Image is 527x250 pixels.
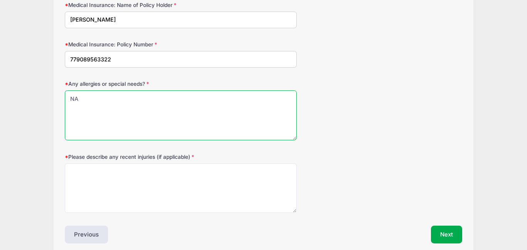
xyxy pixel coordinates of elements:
[65,1,197,9] label: Medical Insurance: Name of Policy Holder
[65,226,108,243] button: Previous
[431,226,462,243] button: Next
[65,153,197,161] label: Please describe any recent injuries (if applicable)
[65,41,197,48] label: Medical Insurance: Policy Number
[65,80,197,88] label: Any allergies or special needs?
